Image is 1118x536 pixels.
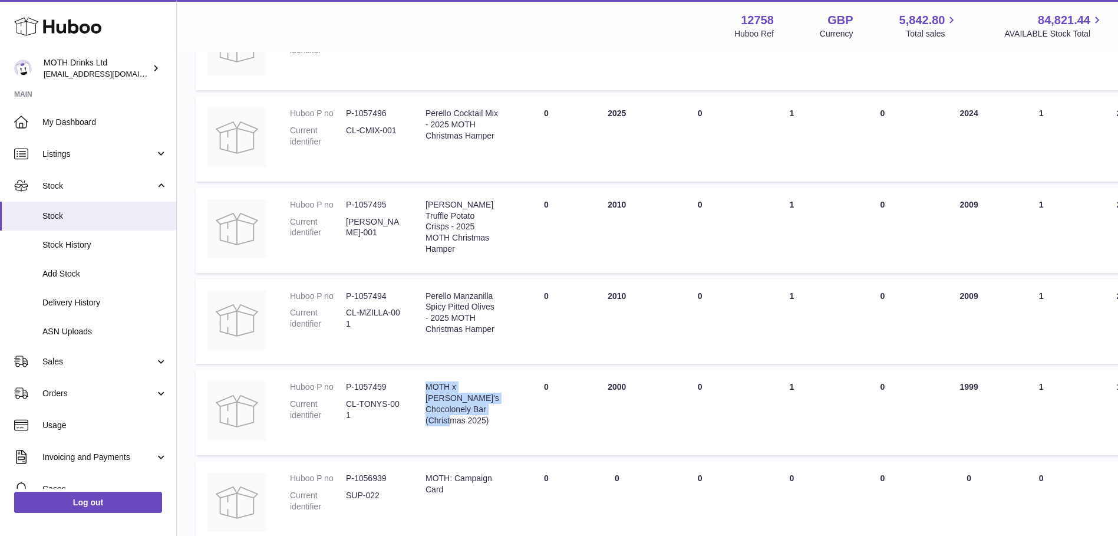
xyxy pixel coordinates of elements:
[880,108,885,118] span: 0
[290,125,346,147] dt: Current identifier
[426,382,499,426] div: MOTH x [PERSON_NAME]'s Chocolonely Bar (Christmas 2025)
[42,420,167,431] span: Usage
[346,473,402,484] dd: P-1056939
[734,28,774,40] div: Huboo Ref
[42,149,155,160] span: Listings
[42,484,167,495] span: Cases
[748,96,836,182] td: 1
[207,108,266,167] img: product image
[207,291,266,350] img: product image
[346,199,402,211] dd: P-1057495
[44,57,150,80] div: MOTH Drinks Ltd
[426,291,499,336] div: Perello Manzanilla Spicy Pitted Olives - 2025 MOTH Christmas Hamper
[582,96,652,182] td: 2025
[827,12,853,28] strong: GBP
[290,108,346,119] dt: Huboo P no
[290,216,346,239] dt: Current identifier
[1004,12,1104,40] a: 84,821.44 AVAILABLE Stock Total
[880,291,885,301] span: 0
[1009,370,1073,455] td: 1
[42,356,155,367] span: Sales
[426,108,499,142] div: Perello Cocktail Mix - 2025 MOTH Christmas Hamper
[290,307,346,330] dt: Current identifier
[929,188,1009,273] td: 2009
[346,125,402,147] dd: CL-CMIX-001
[42,268,167,279] span: Add Stock
[880,473,885,483] span: 0
[652,370,748,455] td: 0
[1009,96,1073,182] td: 1
[582,370,652,455] td: 2000
[929,279,1009,364] td: 2009
[346,307,402,330] dd: CL-MZILLA-001
[346,399,402,421] dd: CL-TONYS-001
[207,382,266,440] img: product image
[42,452,155,463] span: Invoicing and Payments
[511,279,582,364] td: 0
[14,60,32,77] img: internalAdmin-12758@internal.huboo.com
[346,216,402,239] dd: [PERSON_NAME]-001
[290,199,346,211] dt: Huboo P no
[44,69,173,78] span: [EMAIL_ADDRESS][DOMAIN_NAME]
[426,199,499,255] div: [PERSON_NAME] Truffle Potato Crisps - 2025 MOTH Christmas Hamper
[42,180,155,192] span: Stock
[820,28,853,40] div: Currency
[652,188,748,273] td: 0
[290,490,346,512] dt: Current identifier
[346,291,402,302] dd: P-1057494
[652,96,748,182] td: 0
[582,279,652,364] td: 2010
[511,370,582,455] td: 0
[1004,28,1104,40] span: AVAILABLE Stock Total
[1009,279,1073,364] td: 1
[748,279,836,364] td: 1
[748,370,836,455] td: 1
[346,108,402,119] dd: P-1057496
[14,492,162,513] a: Log out
[207,199,266,258] img: product image
[899,12,959,40] a: 5,842.80 Total sales
[880,382,885,392] span: 0
[290,399,346,421] dt: Current identifier
[290,291,346,302] dt: Huboo P no
[42,211,167,222] span: Stock
[346,382,402,393] dd: P-1057459
[346,490,402,512] dd: SUP-022
[207,473,266,532] img: product image
[899,12,945,28] span: 5,842.80
[1009,188,1073,273] td: 1
[880,200,885,209] span: 0
[42,239,167,251] span: Stock History
[42,388,155,399] span: Orders
[511,188,582,273] td: 0
[426,473,499,495] div: MOTH: Campaign Card
[748,188,836,273] td: 1
[929,96,1009,182] td: 2024
[42,117,167,128] span: My Dashboard
[42,297,167,308] span: Delivery History
[741,12,774,28] strong: 12758
[1038,12,1090,28] span: 84,821.44
[290,473,346,484] dt: Huboo P no
[42,326,167,337] span: ASN Uploads
[652,279,748,364] td: 0
[929,370,1009,455] td: 1999
[582,188,652,273] td: 2010
[290,382,346,393] dt: Huboo P no
[906,28,958,40] span: Total sales
[511,96,582,182] td: 0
